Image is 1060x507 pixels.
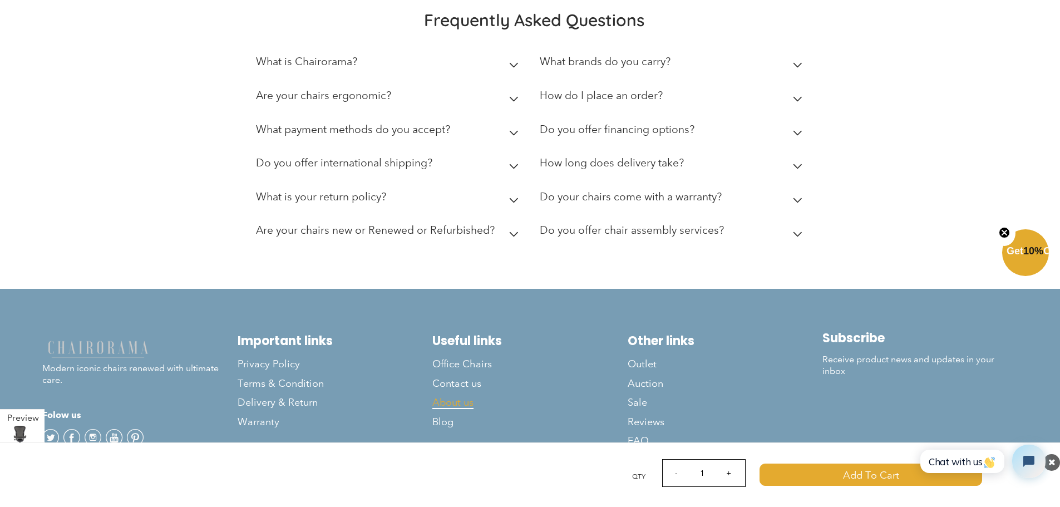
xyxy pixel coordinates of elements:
[256,9,812,31] h2: Frequently Asked Questions
[822,354,1018,377] p: Receive product news and updates in your inbox
[540,224,724,237] h2: Do you offer chair assembly services?
[238,374,433,393] a: Terms & Condition
[256,81,523,115] summary: Are your chairs ergonomic?
[256,123,450,136] h2: What payment methods do you accept?
[628,435,649,447] span: FAQ
[238,416,279,429] span: Warranty
[628,431,823,450] a: FAQ
[540,156,684,169] h2: How long does delivery take?
[238,396,318,409] span: Delivery & Return
[432,333,628,348] h2: Useful links
[432,412,628,431] a: Blog
[628,416,664,429] span: Reviews
[238,333,433,348] h2: Important links
[628,358,657,371] span: Outlet
[540,81,807,115] summary: How do I place an order?
[432,358,492,371] span: Office Chairs
[822,331,1018,346] h2: Subscribe
[1007,245,1058,257] span: Get Off
[42,339,154,358] img: chairorama
[432,377,481,390] span: Contact us
[238,377,324,390] span: Terms & Condition
[1023,245,1043,257] span: 10%
[540,190,722,203] h2: Do your chairs come with a warranty?
[993,220,1015,246] button: Close teaser
[238,358,300,371] span: Privacy Policy
[256,190,386,203] h2: What is your return policy?
[628,396,647,409] span: Sale
[540,216,807,250] summary: Do you offer chair assembly services?
[540,183,807,216] summary: Do your chairs come with a warranty?
[540,123,694,136] h2: Do you offer financing options?
[238,355,433,373] a: Privacy Policy
[628,333,823,348] h2: Other links
[628,377,663,390] span: Auction
[628,374,823,393] a: Auction
[256,115,523,149] summary: What payment methods do you accept?
[432,355,628,373] a: Office Chairs
[432,374,628,393] a: Contact us
[256,183,523,216] summary: What is your return policy?
[42,408,238,422] h4: Folow us
[256,55,357,68] h2: What is Chairorama?
[540,89,663,102] h2: How do I place an order?
[432,393,628,412] a: About us
[238,393,433,412] a: Delivery & Return
[628,412,823,431] a: Reviews
[432,396,474,409] span: About us
[256,89,391,102] h2: Are your chairs ergonomic?
[256,47,523,81] summary: What is Chairorama?
[256,224,495,237] h2: Are your chairs new or Renewed or Refurbished?
[908,435,1055,488] iframe: Tidio Chat
[42,339,238,386] p: Modern iconic chairs renewed with ultimate care.
[1002,230,1049,277] div: Get10%OffClose teaser
[540,115,807,149] summary: Do you offer financing options?
[238,412,433,431] a: Warranty
[540,149,807,183] summary: How long does delivery take?
[256,156,432,169] h2: Do you offer international shipping?
[628,355,823,373] a: Outlet
[256,149,523,183] summary: Do you offer international shipping?
[540,55,670,68] h2: What brands do you carry?
[628,393,823,412] a: Sale
[256,216,523,250] summary: Are your chairs new or Renewed or Refurbished?
[540,47,807,81] summary: What brands do you carry?
[432,416,453,429] span: Blog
